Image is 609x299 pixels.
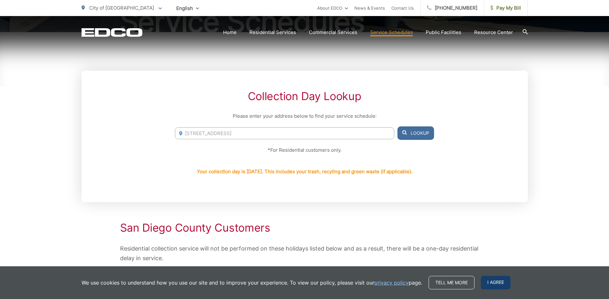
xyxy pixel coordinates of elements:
[89,5,154,11] span: City of [GEOGRAPHIC_DATA]
[397,126,434,140] button: Lookup
[82,28,143,37] a: EDCD logo. Return to the homepage.
[309,29,357,36] a: Commercial Services
[249,29,296,36] a: Residential Services
[197,168,413,175] p: Your collection day is [DATE]. This includes your trash, recyling and green waste (if applicable).
[374,279,409,286] a: privacy policy
[317,4,348,12] a: About EDCO
[481,276,510,289] span: I agree
[171,3,204,14] span: English
[120,221,489,234] h2: San Diego County Customers
[120,244,489,263] p: Residential collection service will not be performed on these holidays listed below and as a resu...
[354,4,385,12] a: News & Events
[175,112,434,120] p: Please enter your address below to find your service schedule:
[474,29,513,36] a: Resource Center
[370,29,413,36] a: Service Schedules
[491,4,521,12] span: Pay My Bill
[426,29,461,36] a: Public Facilities
[223,29,237,36] a: Home
[391,4,414,12] a: Contact Us
[175,146,434,154] p: *For Residential customers only.
[429,276,474,289] a: Tell me more
[175,127,394,139] input: Enter Address
[175,90,434,103] h2: Collection Day Lookup
[82,279,422,286] p: We use cookies to understand how you use our site and to improve your experience. To view our pol...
